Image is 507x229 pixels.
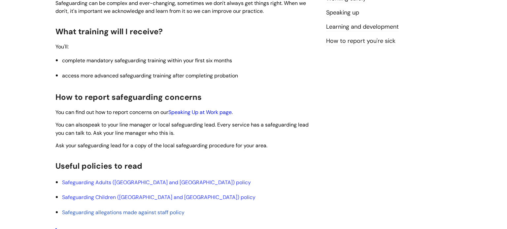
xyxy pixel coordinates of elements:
[55,26,163,37] span: What training will I receive?
[326,37,395,45] a: How to report you're sick
[326,9,359,17] a: Speaking up
[62,194,255,201] a: Safeguarding Children ([GEOGRAPHIC_DATA] and [GEOGRAPHIC_DATA]) policy
[326,23,399,31] a: Learning and development
[55,121,85,128] span: You can also
[62,209,185,216] a: Safeguarding allegations made against staff policy
[55,121,309,136] span: speak to your line manager or local safeguarding lead. Every service has a safeguarding lead you ...
[55,142,267,149] span: Ask your safeguarding lead for a copy of the local safeguarding procedure for your area.
[62,179,251,186] a: Safeguarding Adults ([GEOGRAPHIC_DATA] and [GEOGRAPHIC_DATA]) policy
[55,161,142,171] span: Useful policies to read
[62,57,232,64] span: complete mandatory safeguarding training within your first six months
[62,72,238,79] span: access more advanced safeguarding training after completing probation
[55,43,69,50] span: You'll:
[168,109,232,116] a: Speaking Up at Work page
[55,92,202,102] span: How to report safeguarding concerns
[55,109,233,116] span: You can find out how to report concerns on our .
